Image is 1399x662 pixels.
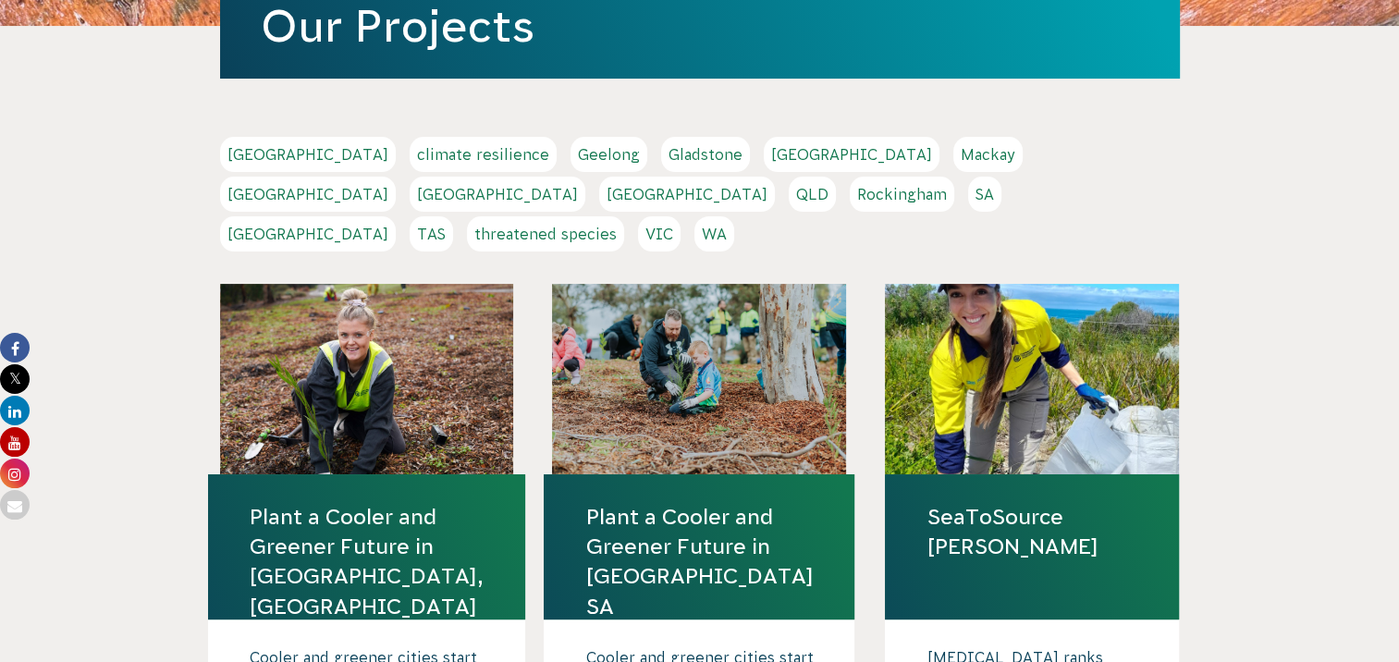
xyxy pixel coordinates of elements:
[789,177,836,212] a: QLD
[764,137,939,172] a: [GEOGRAPHIC_DATA]
[220,216,396,251] a: [GEOGRAPHIC_DATA]
[410,177,585,212] a: [GEOGRAPHIC_DATA]
[968,177,1001,212] a: SA
[953,137,1023,172] a: Mackay
[410,216,453,251] a: TAS
[927,502,1137,561] a: SeaToSource [PERSON_NAME]
[220,177,396,212] a: [GEOGRAPHIC_DATA]
[850,177,954,212] a: Rockingham
[661,137,750,172] a: Gladstone
[467,216,624,251] a: threatened species
[250,502,484,621] a: Plant a Cooler and Greener Future in [GEOGRAPHIC_DATA], [GEOGRAPHIC_DATA]
[599,177,775,212] a: [GEOGRAPHIC_DATA]
[694,216,734,251] a: WA
[638,216,681,251] a: VIC
[220,137,396,172] a: [GEOGRAPHIC_DATA]
[410,137,557,172] a: climate resilience
[585,502,813,621] a: Plant a Cooler and Greener Future in [GEOGRAPHIC_DATA] SA
[261,1,534,51] a: Our Projects
[571,137,647,172] a: Geelong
